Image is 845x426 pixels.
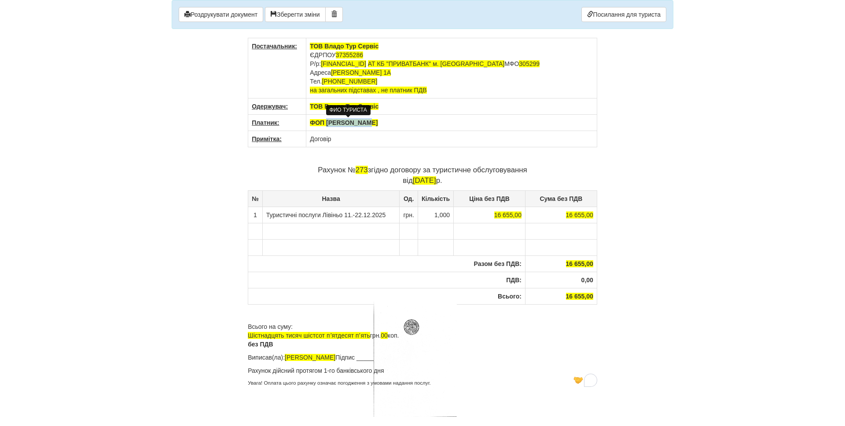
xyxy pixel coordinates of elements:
span: 16 655,00 [566,293,593,300]
div: ФИО ТУРИСТА [326,105,371,115]
span: на загальних підставах , не платник ПДВ [310,87,426,94]
span: 273 [356,166,368,174]
th: № [248,190,263,207]
b: без ПДВ [248,341,273,348]
th: Назва [262,190,400,207]
span: 16 655,00 [566,211,593,218]
td: грн. [400,207,418,223]
th: Разом без ПДВ: [248,255,525,272]
span: [DATE] [413,176,436,185]
div: To enrich screen reader interactions, please activate Accessibility in Grammarly extension settings [248,38,597,387]
th: ПДВ: [248,272,525,288]
p: Виписав(ла): Підпис ______________ [248,353,597,362]
td: ЄДРПОУ Р/р: МФО Адреса Тел. [306,38,597,98]
th: Сума без ПДВ [525,190,597,207]
span: [PHONE_NUMBER] [322,78,377,85]
button: Зберегти зміни [265,7,326,22]
p: Всього на суму: грн. коп. [248,322,597,349]
span: 16 655,00 [566,260,593,267]
th: 0,00 [525,272,597,288]
span: Шістнадцять тисяч шістсот пʼятдесят пʼять [248,332,370,339]
u: Платник: [252,119,279,126]
th: Од. [400,190,418,207]
th: Ціна без ПДВ [454,190,525,207]
span: 305299 [519,60,540,67]
p: Увага! Оплата цього рахунку означає погодження з умовами надання послуг. [248,379,597,387]
span: [FINANCIAL_ID] [321,60,366,67]
td: 1 [248,207,263,223]
th: Всього: [248,288,525,304]
u: Одержувач: [252,103,288,110]
p: Рахунок № згідно договору за туристичне обслуговування від р. [248,165,597,186]
th: Кількість [418,190,453,207]
td: Туристичні послуги Лівіньо 11.-22.12.2025 [262,207,400,223]
td: Договір [306,131,597,147]
p: Рахунок дійсний протягом 1-го банківського дня [248,366,597,375]
span: [PERSON_NAME] [285,354,335,361]
span: 37355286 [336,51,363,58]
span: ТОВ Владо Тур Сервіс [310,43,378,50]
button: Роздрукувати документ [179,7,263,22]
span: ФОП [PERSON_NAME] [310,119,378,126]
u: Примітка: [252,135,282,142]
span: [PERSON_NAME] 1А [331,69,391,76]
u: Постачальник: [252,43,297,50]
img: 1658831867.png [374,299,457,417]
span: ТОВ Владо Тур Сервіс [310,103,378,110]
span: 16 655,00 [494,211,522,218]
span: АТ КБ "ПРИВАТБАНК" м. [GEOGRAPHIC_DATA] [368,60,505,67]
span: 00 [381,332,388,339]
a: Посилання для туриста [581,7,666,22]
td: 1,000 [418,207,453,223]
